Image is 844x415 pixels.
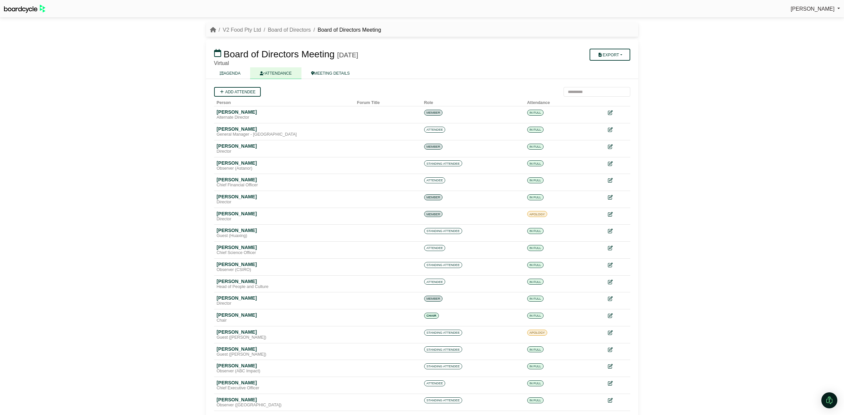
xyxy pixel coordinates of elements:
span: Virtual [214,60,229,66]
div: Edit [608,211,628,218]
div: Chief Executive Officer [217,386,352,391]
span: IN FULL [527,194,544,200]
span: IN FULL [527,279,544,285]
span: IN FULL [527,228,544,234]
div: Head of People and Culture [217,284,352,290]
div: Edit [608,143,628,151]
span: STANDING ATTENDEE [424,346,462,352]
div: Chair [217,318,352,323]
div: Edit [608,194,628,201]
div: [PERSON_NAME] [217,295,352,301]
div: Edit [608,227,628,235]
span: MEMBER [424,110,443,116]
span: STANDING ATTENDEE [424,397,462,403]
div: Edit [608,261,628,269]
div: Edit [608,380,628,387]
div: Edit [608,363,628,370]
a: ATTENDANCE [250,67,301,79]
div: Edit [608,109,628,117]
div: Edit [608,126,628,134]
button: Export [590,49,630,61]
span: ATTENDEE [424,245,446,251]
div: General Manager - [GEOGRAPHIC_DATA] [217,132,352,137]
div: [PERSON_NAME] [217,363,352,369]
span: MEMBER [424,296,443,302]
div: Guest ([PERSON_NAME]) [217,335,352,340]
div: Director [217,149,352,154]
span: CHAIR [424,313,439,319]
a: [PERSON_NAME] [791,5,840,13]
span: STANDING ATTENDEE [424,330,462,336]
span: MEMBER [424,194,443,200]
div: Observer (CSIRO) [217,267,352,273]
div: Edit [608,160,628,168]
div: [PERSON_NAME] [217,312,352,318]
span: STANDING ATTENDEE [424,262,462,268]
a: V2 Food Pty Ltd [223,27,261,33]
a: MEETING DETAILS [301,67,359,79]
span: ATTENDEE [424,380,446,386]
div: Open Intercom Messenger [821,392,837,408]
div: [PERSON_NAME] [217,126,352,132]
div: Edit [608,329,628,337]
div: Observer (Astanor) [217,166,352,171]
div: Director [217,301,352,306]
div: Observer ([GEOGRAPHIC_DATA]) [217,403,352,408]
div: [PERSON_NAME] [217,194,352,200]
span: MEMBER [424,144,443,150]
div: Edit [608,312,628,320]
div: [PERSON_NAME] [217,177,352,183]
div: [DATE] [337,51,358,59]
th: Forum Title [354,97,421,106]
span: IN FULL [527,262,544,268]
span: ATTENDEE [424,127,446,133]
th: Person [214,97,354,106]
div: [PERSON_NAME] [217,143,352,149]
div: [PERSON_NAME] [217,329,352,335]
span: IN FULL [527,177,544,183]
span: STANDING ATTENDEE [424,363,462,369]
div: Edit [608,346,628,354]
div: Edit [608,397,628,404]
span: IN FULL [527,144,544,150]
span: APOLOGY [527,211,547,217]
span: IN FULL [527,313,544,319]
span: IN FULL [527,127,544,133]
div: Director [217,217,352,222]
div: [PERSON_NAME] [217,346,352,352]
div: Edit [608,295,628,303]
div: [PERSON_NAME] [217,261,352,267]
span: IN FULL [527,397,544,403]
span: STANDING ATTENDEE [424,228,462,234]
span: ATTENDEE [424,279,446,285]
div: Edit [608,177,628,184]
span: IN FULL [527,363,544,369]
div: [PERSON_NAME] [217,227,352,233]
div: [PERSON_NAME] [217,278,352,284]
span: IN FULL [527,380,544,386]
span: IN FULL [527,110,544,116]
div: Edit [608,244,628,252]
a: Add attendee [214,87,261,97]
span: IN FULL [527,346,544,352]
div: [PERSON_NAME] [217,211,352,217]
div: Chief Financial Officer [217,183,352,188]
div: Chief Science Officer [217,250,352,256]
div: [PERSON_NAME] [217,397,352,403]
nav: breadcrumb [210,26,381,34]
span: Board of Directors Meeting [223,49,334,59]
span: IN FULL [527,160,544,166]
div: Edit [608,278,628,286]
a: AGENDA [210,67,250,79]
span: MEMBER [424,211,443,217]
span: APOLOGY [527,330,547,336]
span: STANDING ATTENDEE [424,160,462,166]
div: Guest (Huaxing) [217,233,352,239]
th: Role [421,97,525,106]
div: [PERSON_NAME] [217,380,352,386]
div: Guest ([PERSON_NAME]) [217,352,352,357]
div: [PERSON_NAME] [217,160,352,166]
img: BoardcycleBlackGreen-aaafeed430059cb809a45853b8cf6d952af9d84e6e89e1f1685b34bfd5cb7d64.svg [4,5,45,13]
th: Attendance [525,97,592,106]
span: IN FULL [527,296,544,302]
